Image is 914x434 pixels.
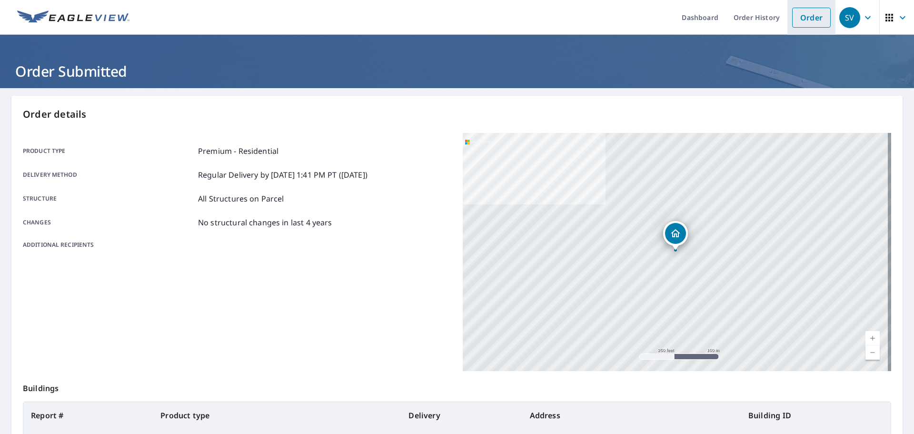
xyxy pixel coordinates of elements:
[663,221,688,251] div: Dropped pin, building 1, Residential property, 1820 Carambola Rd West Palm Beach, FL 33406
[23,145,194,157] p: Product type
[11,61,903,81] h1: Order Submitted
[865,345,880,360] a: Current Level 17, Zoom Out
[153,402,401,429] th: Product type
[23,193,194,204] p: Structure
[23,241,194,249] p: Additional recipients
[522,402,741,429] th: Address
[198,145,278,157] p: Premium - Residential
[198,217,332,228] p: No structural changes in last 4 years
[23,371,891,402] p: Buildings
[741,402,891,429] th: Building ID
[839,7,860,28] div: SV
[23,402,153,429] th: Report #
[792,8,831,28] a: Order
[23,217,194,228] p: Changes
[865,331,880,345] a: Current Level 17, Zoom In
[198,193,284,204] p: All Structures on Parcel
[23,107,891,121] p: Order details
[23,169,194,181] p: Delivery method
[198,169,368,181] p: Regular Delivery by [DATE] 1:41 PM PT ([DATE])
[401,402,522,429] th: Delivery
[17,10,129,25] img: EV Logo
